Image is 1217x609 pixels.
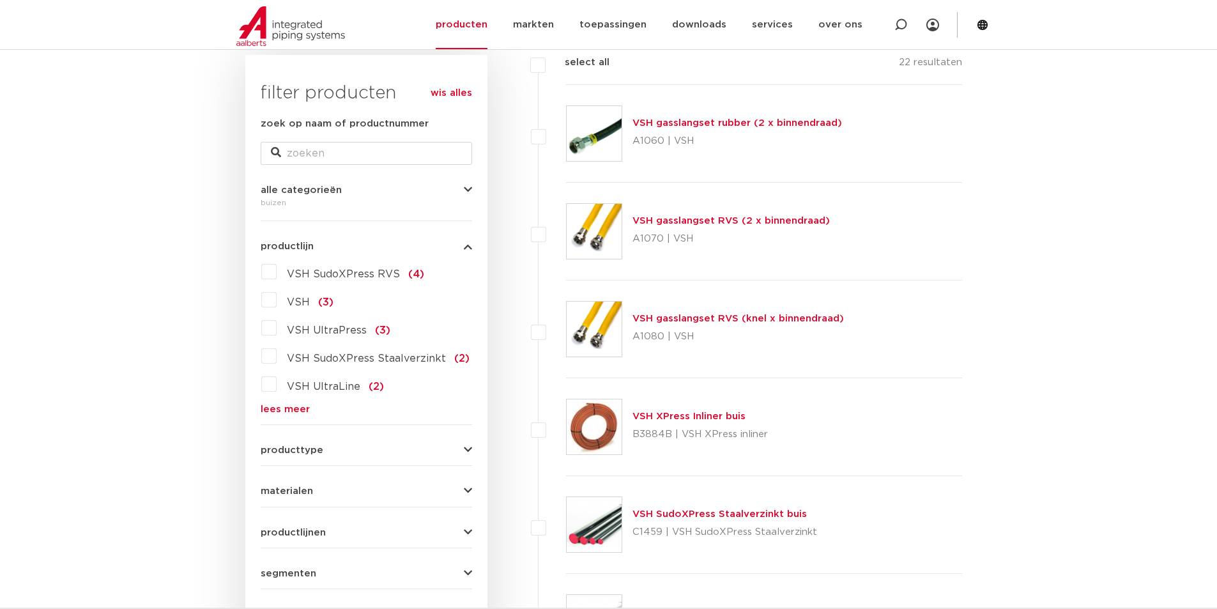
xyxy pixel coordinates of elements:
input: zoeken [261,142,472,165]
span: materialen [261,486,313,496]
button: producttype [261,445,472,455]
span: VSH [287,297,310,307]
span: productlijnen [261,528,326,537]
a: VSH gasslangset RVS (2 x binnendraad) [632,216,830,226]
p: A1080 | VSH [632,327,844,347]
span: (2) [369,382,384,392]
img: Thumbnail for VSH gasslangset RVS (knel x binnendraad) [567,302,622,357]
span: (4) [408,269,424,279]
p: C1459 | VSH SudoXPress Staalverzinkt [632,522,817,543]
span: VSH UltraPress [287,325,367,335]
h3: filter producten [261,81,472,106]
img: Thumbnail for VSH XPress Inliner buis [567,399,622,454]
p: B3884B | VSH XPress inliner [632,424,768,445]
a: lees meer [261,405,472,414]
a: VSH gasslangset rubber (2 x binnendraad) [632,118,842,128]
span: VSH SudoXPress Staalverzinkt [287,353,446,364]
button: segmenten [261,569,472,578]
img: Thumbnail for VSH gasslangset RVS (2 x binnendraad) [567,204,622,259]
a: VSH XPress Inliner buis [632,412,746,421]
span: (3) [375,325,390,335]
span: (2) [454,353,470,364]
div: buizen [261,195,472,210]
button: alle categorieën [261,185,472,195]
button: productlijnen [261,528,472,537]
span: VSH UltraLine [287,382,360,392]
img: Thumbnail for VSH gasslangset rubber (2 x binnendraad) [567,106,622,161]
button: productlijn [261,242,472,251]
span: alle categorieën [261,185,342,195]
a: VSH SudoXPress Staalverzinkt buis [632,509,807,519]
span: producttype [261,445,323,455]
label: select all [546,55,609,70]
button: materialen [261,486,472,496]
a: VSH gasslangset RVS (knel x binnendraad) [632,314,844,323]
label: zoek op naam of productnummer [261,116,429,132]
img: Thumbnail for VSH SudoXPress Staalverzinkt buis [567,497,622,552]
span: segmenten [261,569,316,578]
p: A1060 | VSH [632,131,842,151]
p: A1070 | VSH [632,229,830,249]
a: wis alles [431,86,472,101]
span: productlijn [261,242,314,251]
span: (3) [318,297,333,307]
span: VSH SudoXPress RVS [287,269,400,279]
p: 22 resultaten [899,55,962,75]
